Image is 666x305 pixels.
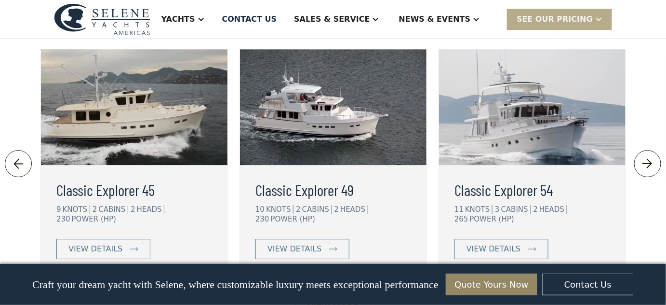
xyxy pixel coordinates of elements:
[517,14,593,25] div: SEE Our Pricing
[41,49,227,165] img: long range motor yachts
[495,205,500,214] div: 3
[255,239,349,259] a: view details
[63,205,90,214] div: KNOTS
[56,215,70,223] div: 230
[533,205,538,214] div: 2
[466,243,520,255] div: view details
[255,178,411,201] a: Classic Explorer 49
[11,156,27,171] img: icon
[131,205,135,214] div: 2
[98,205,128,214] div: CABINS
[539,205,567,214] div: HEADS
[465,205,493,214] div: KNOTS
[271,215,315,223] div: POWER (HP)
[240,49,426,165] img: long range motor yachts
[56,178,212,201] a: Classic Explorer 45
[255,215,269,223] div: 230
[329,247,337,251] img: icon
[294,14,370,25] div: Sales & Service
[446,274,537,295] a: Quote Yours Now
[501,205,531,214] div: CABINS
[32,278,439,291] p: Craft your dream yacht with Selene, where customizable luxury meets exceptional performance
[54,3,150,35] img: logo
[507,9,612,29] div: SEE Our Pricing
[454,205,464,214] div: 11
[334,205,339,214] div: 2
[399,14,471,25] div: News & EVENTS
[255,205,265,214] div: 10
[72,215,116,223] div: POWER (HP)
[528,247,536,251] img: icon
[161,14,195,25] div: Yachts
[302,205,332,214] div: CABINS
[542,274,634,295] a: Contact Us
[267,243,321,255] div: view details
[222,14,277,25] div: Contact US
[454,239,548,259] a: view details
[56,239,150,259] a: view details
[439,49,626,165] img: long range motor yachts
[93,205,97,214] div: 2
[639,156,655,171] img: icon
[130,247,138,251] img: icon
[454,215,468,223] div: 265
[137,205,165,214] div: HEADS
[470,215,514,223] div: POWER (HP)
[266,205,293,214] div: KNOTS
[454,178,610,201] a: Classic Explorer 54
[68,243,122,255] div: view details
[56,205,61,214] div: 9
[296,205,301,214] div: 2
[340,205,368,214] div: HEADS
